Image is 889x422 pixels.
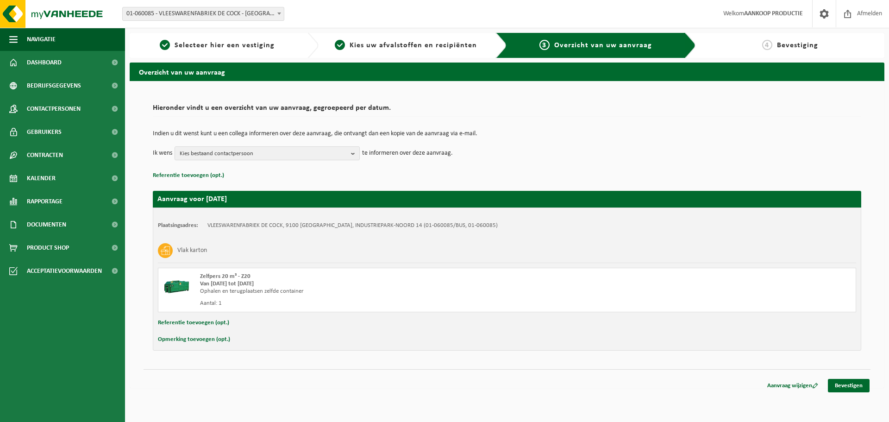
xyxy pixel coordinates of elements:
[207,222,498,229] td: VLEESWARENFABRIEK DE COCK, 9100 [GEOGRAPHIC_DATA], INDUSTRIEPARK-NOORD 14 (01-060085/BUS, 01-060085)
[134,40,300,51] a: 1Selecteer hier een vestiging
[180,147,347,161] span: Kies bestaand contactpersoon
[27,144,63,167] span: Contracten
[27,74,81,97] span: Bedrijfsgegevens
[744,10,803,17] strong: AANKOOP PRODUCTIE
[158,317,229,329] button: Referentie toevoegen (opt.)
[27,213,66,236] span: Documenten
[163,273,191,301] img: HK-XZ-20-GN-00.png
[175,146,360,160] button: Kies bestaand contactpersoon
[27,120,62,144] span: Gebruikers
[760,379,825,392] a: Aanvraag wijzigen
[153,170,224,182] button: Referentie toevoegen (opt.)
[762,40,772,50] span: 4
[539,40,550,50] span: 3
[175,42,275,49] span: Selecteer hier een vestiging
[158,334,230,346] button: Opmerking toevoegen (opt.)
[200,288,544,295] div: Ophalen en terugplaatsen zelfde container
[362,146,453,160] p: te informeren over deze aanvraag.
[122,7,284,21] span: 01-060085 - VLEESWARENFABRIEK DE COCK - SINT-NIKLAAS
[123,7,284,20] span: 01-060085 - VLEESWARENFABRIEK DE COCK - SINT-NIKLAAS
[777,42,818,49] span: Bevestiging
[27,97,81,120] span: Contactpersonen
[177,243,207,258] h3: Vlak karton
[27,167,56,190] span: Kalender
[828,379,870,392] a: Bevestigen
[554,42,652,49] span: Overzicht van uw aanvraag
[153,146,172,160] p: Ik wens
[335,40,345,50] span: 2
[200,281,254,287] strong: Van [DATE] tot [DATE]
[350,42,477,49] span: Kies uw afvalstoffen en recipiënten
[27,236,69,259] span: Product Shop
[200,300,544,307] div: Aantal: 1
[200,273,250,279] span: Zelfpers 20 m³ - Z20
[160,40,170,50] span: 1
[27,28,56,51] span: Navigatie
[323,40,489,51] a: 2Kies uw afvalstoffen en recipiënten
[157,195,227,203] strong: Aanvraag voor [DATE]
[130,63,884,81] h2: Overzicht van uw aanvraag
[27,259,102,283] span: Acceptatievoorwaarden
[153,104,861,117] h2: Hieronder vindt u een overzicht van uw aanvraag, gegroepeerd per datum.
[153,131,861,137] p: Indien u dit wenst kunt u een collega informeren over deze aanvraag, die ontvangt dan een kopie v...
[27,51,62,74] span: Dashboard
[158,222,198,228] strong: Plaatsingsadres:
[27,190,63,213] span: Rapportage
